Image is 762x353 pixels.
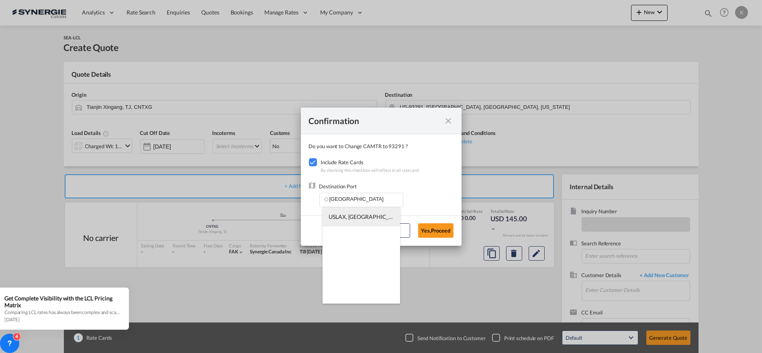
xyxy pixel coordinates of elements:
div: Destination Port [319,182,403,190]
button: Yes,Proceed [418,223,454,238]
input: Enter Destination Port [323,193,403,205]
div: Confirmation [309,116,439,126]
img: ic_map_24px.svg [309,182,315,189]
md-checkbox: Checkbox No Ink [309,158,321,166]
span: USLAX, [GEOGRAPHIC_DATA], [GEOGRAPHIC_DATA], [GEOGRAPHIC_DATA], [GEOGRAPHIC_DATA], [GEOGRAPHIC_DATA] [329,213,641,220]
div: Do you want to Change CAMTR to 93291 ? [309,142,454,150]
md-icon: icon-close fg-AAA8AD cursor [444,116,454,126]
md-dialog: Confirmation Do you ... [301,108,462,246]
div: By checking this checkbox will reflect in all rate card [321,166,419,174]
div: Include Rate Cards [321,158,419,166]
